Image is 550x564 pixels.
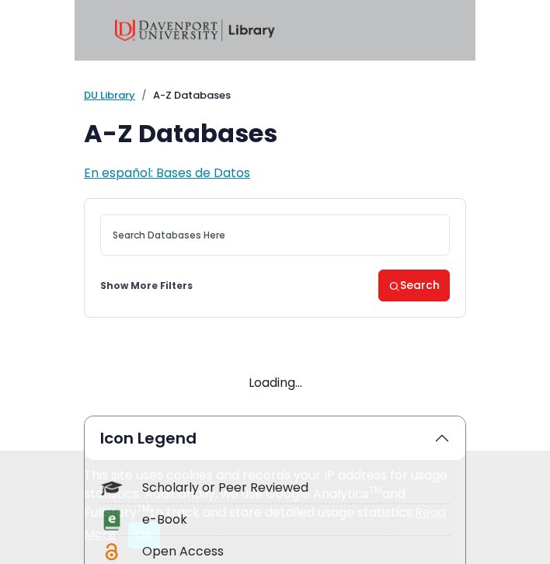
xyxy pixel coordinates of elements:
[378,270,450,301] button: Search
[84,466,466,548] div: This site uses cookies and records your IP address for usage statistics. Additionally, we use Goo...
[100,279,193,293] a: Show More Filters
[100,214,450,256] input: Search database by title or keyword
[135,88,231,103] li: A-Z Databases
[115,19,275,41] img: Davenport University Library
[369,483,382,496] sup: TM
[85,416,465,460] button: Icon Legend
[84,164,250,182] a: En español: Bases de Datos
[84,88,135,103] a: DU Library
[84,374,466,392] div: Loading...
[84,119,466,148] h1: A-Z Databases
[137,502,150,515] sup: TM
[84,88,466,103] nav: breadcrumb
[128,522,160,548] button: Close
